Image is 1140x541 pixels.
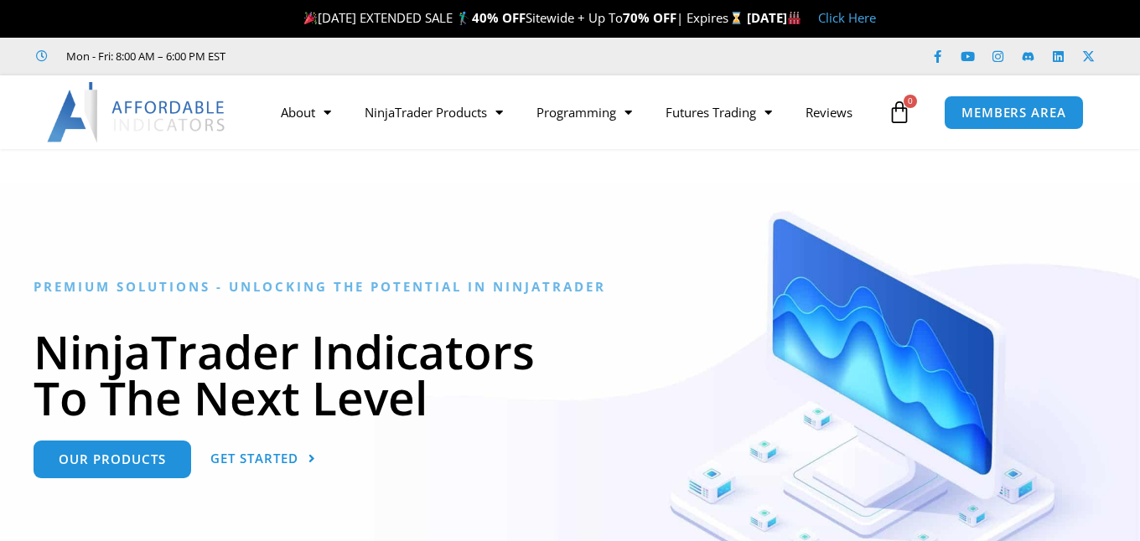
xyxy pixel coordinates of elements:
a: NinjaTrader Products [348,93,520,131]
span: 0 [904,95,917,108]
a: Get Started [210,441,316,478]
a: MEMBERS AREA [944,95,1084,130]
span: Get Started [210,452,298,465]
a: Futures Trading [649,93,789,131]
span: Mon - Fri: 8:00 AM – 6:00 PM EST [62,46,225,66]
a: 0 [863,88,936,137]
img: LogoAI | Affordable Indicators – NinjaTrader [47,82,227,142]
span: Our Products [59,453,166,466]
img: ⌛ [730,12,743,24]
span: [DATE] EXTENDED SALE 🏌️‍♂️ Sitewide + Up To | Expires [300,9,746,26]
img: 🎉 [304,12,317,24]
nav: Menu [264,93,884,131]
h6: Premium Solutions - Unlocking the Potential in NinjaTrader [34,279,1106,295]
a: Programming [520,93,649,131]
a: Reviews [789,93,869,131]
strong: [DATE] [747,9,801,26]
a: About [264,93,348,131]
a: Click Here [818,9,876,26]
iframe: Customer reviews powered by Trustpilot [249,48,500,64]
h1: NinjaTrader Indicators To The Next Level [34,328,1106,420]
a: Our Products [34,441,191,478]
img: 🏭 [788,12,801,24]
span: MEMBERS AREA [961,106,1066,119]
strong: 40% OFF [472,9,526,26]
strong: 70% OFF [623,9,676,26]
